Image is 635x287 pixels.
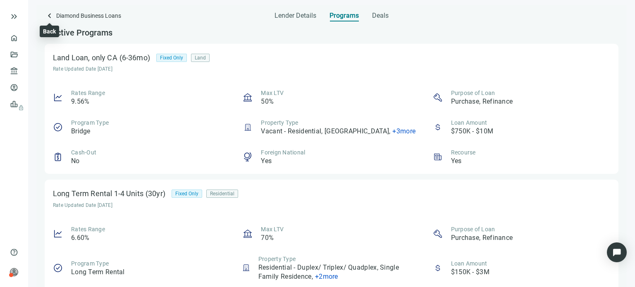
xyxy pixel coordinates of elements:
div: Back [43,27,56,36]
article: Yes [261,157,272,166]
span: Vacant - Residential, [GEOGRAPHIC_DATA] , [261,127,390,135]
article: 70% [261,233,274,242]
span: keyboard_arrow_left [45,11,55,21]
span: Purpose of Loan [451,90,495,96]
span: Property Type [261,119,298,126]
article: Purchase, Refinance [451,233,513,242]
article: Purchase, Refinance [451,97,513,106]
a: keyboard_arrow_left [45,11,55,22]
span: Loan Amount [451,260,487,267]
span: Foreign National [261,149,305,156]
span: + 2 more [315,273,338,280]
div: Long Term Rental 1-4 Units [53,190,143,198]
article: Rate Updated Date [DATE] [53,66,222,72]
span: Fixed Only [175,190,198,198]
article: $150K - $3M [451,268,489,277]
span: Max LTV [261,226,284,232]
span: Program Type [71,119,109,126]
span: Max LTV [261,90,284,96]
div: Residential [206,190,238,198]
div: (6-36mo) [117,52,156,64]
span: Cash-Out [71,149,96,156]
span: Fixed Only [160,54,183,62]
article: 50% [261,97,274,106]
article: Bridge [71,127,91,136]
article: Long Term Rental [71,268,125,277]
span: Program Type [71,260,109,267]
article: $750K - $10M [451,127,494,136]
div: Land [191,54,210,62]
div: (30yr) [143,188,172,199]
article: Rate Updated Date [DATE] [53,202,251,209]
article: 6.60% [71,233,90,242]
article: No [71,157,80,166]
span: Rates Range [71,226,105,232]
span: Residential - Duplex/ Triplex/ Quadplex, Single Family Residence , [258,263,399,280]
span: Recourse [451,149,476,156]
span: Diamond Business Loans [56,11,121,22]
span: Property Type [258,256,296,262]
span: Rates Range [71,90,105,96]
div: Open Intercom Messenger [607,242,627,262]
span: + 3 more [392,127,415,135]
div: Land Loan, only CA [53,54,117,62]
article: Yes [451,157,462,166]
article: 9.56% [71,97,90,106]
span: Loan Amount [451,119,487,126]
span: Purpose of Loan [451,226,495,232]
